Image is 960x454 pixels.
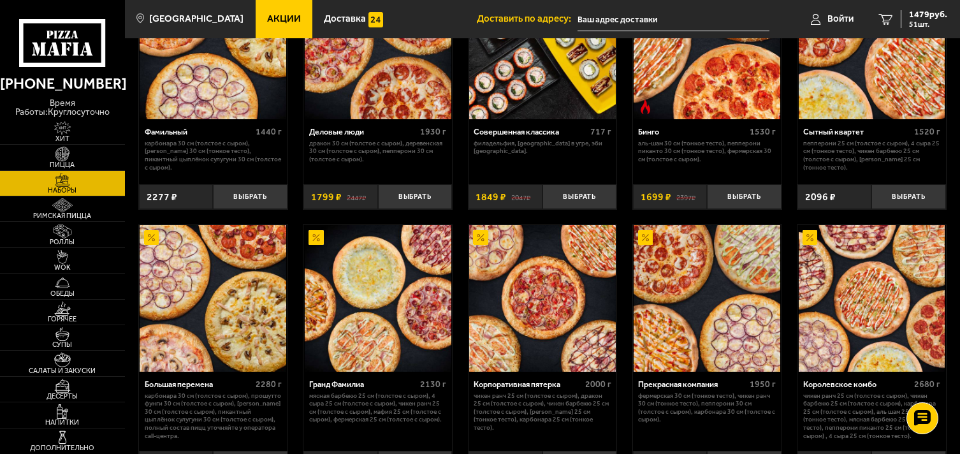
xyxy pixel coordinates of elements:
[827,14,854,24] span: Войти
[803,379,912,389] div: Королевское комбо
[347,192,366,202] s: 2447 ₽
[213,184,287,209] button: Выбрать
[309,379,418,389] div: Гранд Фамилиа
[476,192,506,202] span: 1849 ₽
[797,225,946,372] a: АкционныйКоролевское комбо
[474,379,582,389] div: Корпоративная пятерка
[145,127,253,136] div: Фамильный
[309,230,324,245] img: Акционный
[149,14,244,24] span: [GEOGRAPHIC_DATA]
[585,379,611,390] span: 2000 г
[871,184,945,209] button: Выбрать
[638,392,776,424] p: Фермерская 30 см (тонкое тесто), Чикен Ранч 30 см (тонкое тесто), Пепперони 30 см (толстое с сыро...
[378,184,452,209] button: Выбрать
[638,99,653,115] img: Острое блюдо
[474,127,587,136] div: Совершенная классика
[641,192,671,202] span: 1699 ₽
[750,126,776,137] span: 1530 г
[676,192,695,202] s: 2397 ₽
[469,225,616,372] img: Корпоративная пятерка
[803,127,912,136] div: Сытный квартет
[420,126,446,137] span: 1930 г
[147,192,177,202] span: 2277 ₽
[305,225,451,372] img: Гранд Фамилиа
[578,8,769,31] input: Ваш адрес доставки
[145,140,282,172] p: Карбонара 30 см (толстое с сыром), [PERSON_NAME] 30 см (тонкое тесто), Пикантный цыплёнок сулугун...
[309,127,418,136] div: Деловые люди
[638,140,776,164] p: Аль-Шам 30 см (тонкое тесто), Пепперони Пиканто 30 см (тонкое тесто), Фермерская 30 см (толстое с...
[707,184,781,209] button: Выбрать
[139,225,287,372] a: АкционныйБольшая перемена
[750,379,776,390] span: 1950 г
[638,230,653,245] img: Акционный
[803,392,941,440] p: Чикен Ранч 25 см (толстое с сыром), Чикен Барбекю 25 см (толстое с сыром), Карбонара 25 см (толст...
[140,225,286,372] img: Большая перемена
[309,392,447,424] p: Мясная Барбекю 25 см (толстое с сыром), 4 сыра 25 см (толстое с сыром), Чикен Ранч 25 см (толстое...
[267,14,301,24] span: Акции
[909,10,947,19] span: 1479 руб.
[309,140,447,164] p: Дракон 30 см (толстое с сыром), Деревенская 30 см (толстое с сыром), Пепперони 30 см (толстое с с...
[634,225,780,372] img: Прекрасная компания
[803,230,818,245] img: Акционный
[469,225,617,372] a: АкционныйКорпоративная пятерка
[590,126,611,137] span: 717 г
[368,12,384,27] img: 15daf4d41897b9f0e9f617042186c801.svg
[803,140,941,172] p: Пепперони 25 см (толстое с сыром), 4 сыра 25 см (тонкое тесто), Чикен Барбекю 25 см (толстое с сы...
[914,126,940,137] span: 1520 г
[145,379,253,389] div: Большая перемена
[799,225,945,372] img: Королевское комбо
[145,392,282,440] p: Карбонара 30 см (толстое с сыром), Прошутто Фунги 30 см (толстое с сыром), [PERSON_NAME] 30 см (т...
[909,20,947,28] span: 51 шт.
[324,14,366,24] span: Доставка
[473,230,488,245] img: Акционный
[542,184,616,209] button: Выбрать
[311,192,342,202] span: 1799 ₽
[638,379,746,389] div: Прекрасная компания
[638,127,746,136] div: Бинго
[256,379,282,390] span: 2280 г
[511,192,530,202] s: 2047 ₽
[144,230,159,245] img: Акционный
[477,14,578,24] span: Доставить по адресу:
[474,140,611,156] p: Филадельфия, [GEOGRAPHIC_DATA] в угре, Эби [GEOGRAPHIC_DATA].
[420,379,446,390] span: 2130 г
[474,392,611,432] p: Чикен Ранч 25 см (толстое с сыром), Дракон 25 см (толстое с сыром), Чикен Барбекю 25 см (толстое ...
[256,126,282,137] span: 1440 г
[633,225,782,372] a: АкционныйПрекрасная компания
[914,379,940,390] span: 2680 г
[805,192,836,202] span: 2096 ₽
[303,225,452,372] a: АкционныйГранд Фамилиа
